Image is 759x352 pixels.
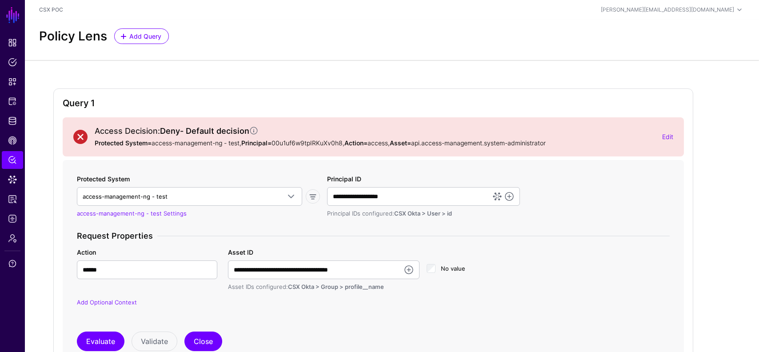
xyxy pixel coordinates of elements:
[241,139,272,147] strong: Principal=
[288,283,384,290] span: CSX Okta > Group > profile__name
[228,283,419,292] div: Asset IDs configured:
[5,5,20,25] a: SGNL
[77,248,96,257] label: Action
[228,248,253,257] label: Asset ID
[8,116,17,125] span: Identity Data Fabric
[8,234,17,243] span: Admin
[77,174,130,184] label: Protected System
[390,139,411,147] strong: Asset=
[2,73,23,91] a: Snippets
[662,133,673,140] a: Edit
[2,112,23,130] a: Identity Data Fabric
[160,126,258,136] strong: Deny - Default decision
[8,214,17,223] span: Logs
[39,29,107,44] h2: Policy Lens
[327,209,520,218] div: Principal IDs configured:
[77,210,187,217] a: access-management-ng - test Settings
[2,229,23,247] a: Admin
[95,139,152,147] strong: Protected System=
[2,53,23,71] a: Policies
[8,38,17,47] span: Dashboard
[327,174,361,184] label: Principal ID
[128,32,163,41] span: Add Query
[39,6,63,13] a: CSX POC
[8,156,17,164] span: Policy Lens
[394,210,452,217] span: CSX Okta > User > id
[441,265,465,272] span: No value
[2,92,23,110] a: Protected Systems
[95,138,655,148] p: access-management-ng - test, 00u1uf6w9tpIRKuXv0h8 , access , api.access-management.system-adminis...
[2,171,23,188] a: Data Lens
[2,190,23,208] a: Reports
[8,259,17,268] span: Support
[95,126,655,136] h2: Access Decision:
[77,299,137,306] a: Add Optional Context
[8,136,17,145] span: CAEP Hub
[8,77,17,86] span: Snippets
[2,132,23,149] a: CAEP Hub
[132,332,177,351] button: Validate
[8,97,17,106] span: Protected Systems
[63,98,684,108] h2: Query 1
[77,231,157,241] span: Request Properties
[2,210,23,228] a: Logs
[8,58,17,67] span: Policies
[601,6,734,14] div: [PERSON_NAME][EMAIL_ADDRESS][DOMAIN_NAME]
[8,195,17,204] span: Reports
[184,332,222,351] button: Close
[83,193,168,200] span: access-management-ng - test
[77,332,124,351] button: Evaluate
[2,151,23,169] a: Policy Lens
[2,34,23,52] a: Dashboard
[344,139,368,147] strong: Action=
[8,175,17,184] span: Data Lens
